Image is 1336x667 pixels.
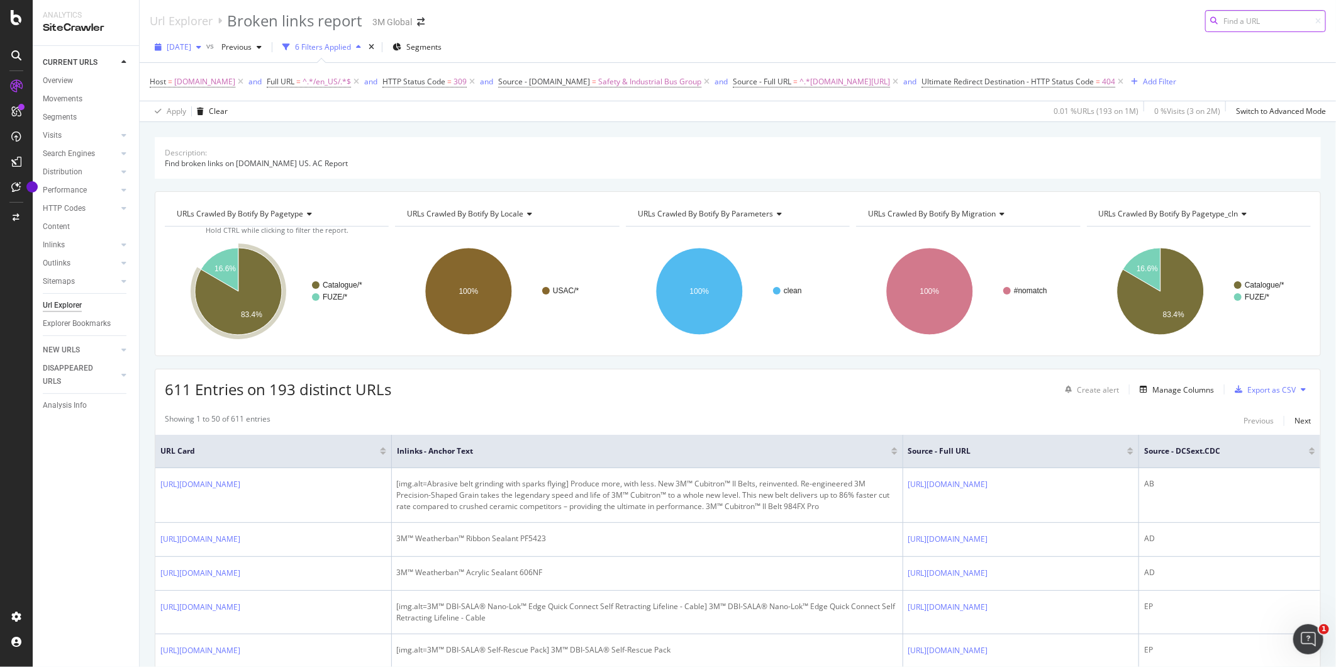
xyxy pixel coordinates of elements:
text: FUZE/* [323,293,348,301]
svg: A chart. [626,237,848,346]
button: Apply [150,101,186,121]
svg: A chart. [395,237,617,346]
a: Explorer Bookmarks [43,317,130,330]
div: HTTP Codes [43,202,86,215]
div: and [903,76,916,87]
div: A chart. [1087,237,1309,346]
a: HTTP Codes [43,202,118,215]
a: [URL][DOMAIN_NAME] [908,533,988,546]
a: Search Engines [43,147,118,160]
span: vs [206,40,216,51]
a: Distribution [43,165,118,179]
div: Search Engines [43,147,95,160]
text: 100% [920,287,940,296]
div: and [248,76,262,87]
div: Analysis Info [43,399,87,412]
input: Find a URL [1205,10,1326,32]
h4: URLs Crawled By Botify By pagetype_cln [1096,204,1300,224]
span: Ultimate Redirect Destination - HTTP Status Code [921,76,1094,87]
h4: URLs Crawled By Botify By locale [404,204,608,224]
span: URLs Crawled By Botify By locale [407,208,523,219]
span: Segments [406,42,442,52]
h4: URLs Crawled By Botify By migration [866,204,1069,224]
div: and [715,76,728,87]
span: Source - Full URL [733,76,791,87]
button: and [715,76,728,87]
a: Outlinks [43,257,118,270]
span: Hold CTRL while clicking to filter the report. [206,225,348,235]
div: NEW URLS [43,344,80,357]
span: Source - DCSext.CDC [1144,446,1290,457]
div: Showing 1 to 50 of 611 entries [165,413,270,429]
span: = [168,76,172,87]
div: Switch to Advanced Mode [1236,106,1326,116]
text: 16.6% [214,264,236,273]
a: [URL][DOMAIN_NAME] [908,644,988,657]
h4: URLs Crawled By Botify By pagetype [174,204,377,224]
button: Clear [192,101,228,121]
div: A chart. [165,237,387,346]
text: FUZE/* [1245,293,1270,301]
span: URL Card [160,446,377,457]
div: AB [1144,478,1315,490]
div: Apply [167,106,186,116]
svg: A chart. [856,237,1078,346]
iframe: Intercom live chat [1293,624,1323,654]
a: [URL][DOMAIN_NAME] [908,478,988,491]
div: Performance [43,184,87,197]
div: Segments [43,111,77,124]
a: Sitemaps [43,275,118,288]
div: Url Explorer [43,299,82,312]
div: arrow-right-arrow-left [417,18,425,26]
span: Previous [216,42,252,52]
div: 3M Global [372,16,412,28]
button: 6 Filters Applied [277,37,366,57]
button: Next [1294,413,1311,429]
a: [URL][DOMAIN_NAME] [160,478,240,491]
button: Create alert [1060,379,1119,400]
a: Segments [43,111,130,124]
span: = [296,76,301,87]
div: 3M™ Weatherban™ Acrylic Sealant 606NF [397,567,898,578]
a: Movements [43,92,130,106]
div: [img.alt=3M™ DBI-SALA® Nano-Lok™ Edge Quick Connect Self Retracting Lifeline - Cable] 3M™ DBI-SAL... [397,601,898,624]
div: Find broken links on [DOMAIN_NAME] US. AC Report [165,158,1311,169]
a: Url Explorer [43,299,130,312]
div: Broken links report [227,10,362,31]
span: ^.*/en_US/.*$ [303,73,351,91]
span: Safety & Industrial Bus Group [598,73,701,91]
div: and [364,76,377,87]
a: [URL][DOMAIN_NAME] [160,533,240,546]
a: [URL][DOMAIN_NAME] [160,644,240,657]
div: [img.alt=3M™ DBI-SALA® Self-Rescue Pack] 3M™ DBI-SALA® Self-Rescue Pack [397,644,898,656]
div: Content [43,220,70,233]
span: 1 [1319,624,1329,634]
a: [URL][DOMAIN_NAME] [160,601,240,614]
span: URLs Crawled By Botify By parameters [638,208,773,219]
button: Previous [1244,413,1274,429]
span: Full URL [267,76,294,87]
button: and [364,76,377,87]
button: Segments [387,37,447,57]
span: ^.*[DOMAIN_NAME][URL] [799,73,890,91]
div: 3M™ Weatherban™ Ribbon Sealant PF5423 [397,533,898,544]
div: Manage Columns [1152,384,1214,395]
a: Url Explorer [150,14,213,28]
div: Analytics [43,10,129,21]
div: 6 Filters Applied [295,42,351,52]
div: Outlinks [43,257,70,270]
div: AD [1144,567,1315,578]
div: Overview [43,74,73,87]
h4: URLs Crawled By Botify By parameters [635,204,838,224]
div: DISAPPEARED URLS [43,362,106,388]
span: URLs Crawled By Botify By pagetype [177,208,303,219]
div: [img.alt=Abrasive belt grinding with sparks flying] Produce more, with less. New 3M™ Cubitron™ II... [397,478,898,512]
a: [URL][DOMAIN_NAME] [908,567,988,580]
div: Sitemaps [43,275,75,288]
a: Analysis Info [43,399,130,412]
text: clean [784,286,802,295]
span: [DOMAIN_NAME] [174,73,235,91]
